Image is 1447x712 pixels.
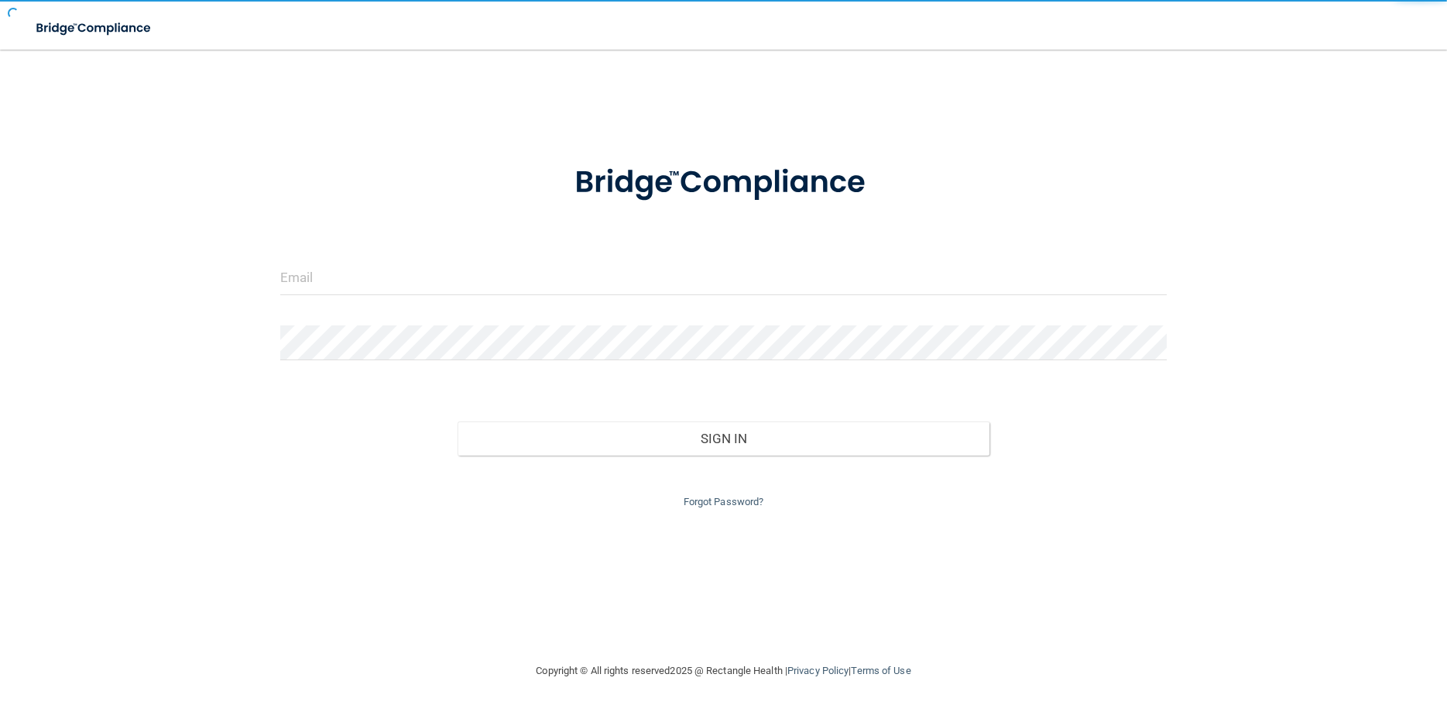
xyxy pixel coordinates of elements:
button: Sign In [458,421,989,456]
a: Terms of Use [851,665,910,676]
a: Privacy Policy [787,665,849,676]
input: Email [280,260,1167,295]
div: Copyright © All rights reserved 2025 @ Rectangle Health | | [441,646,1006,696]
img: bridge_compliance_login_screen.278c3ca4.svg [23,12,166,44]
a: Forgot Password? [684,496,764,507]
img: bridge_compliance_login_screen.278c3ca4.svg [543,143,904,223]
